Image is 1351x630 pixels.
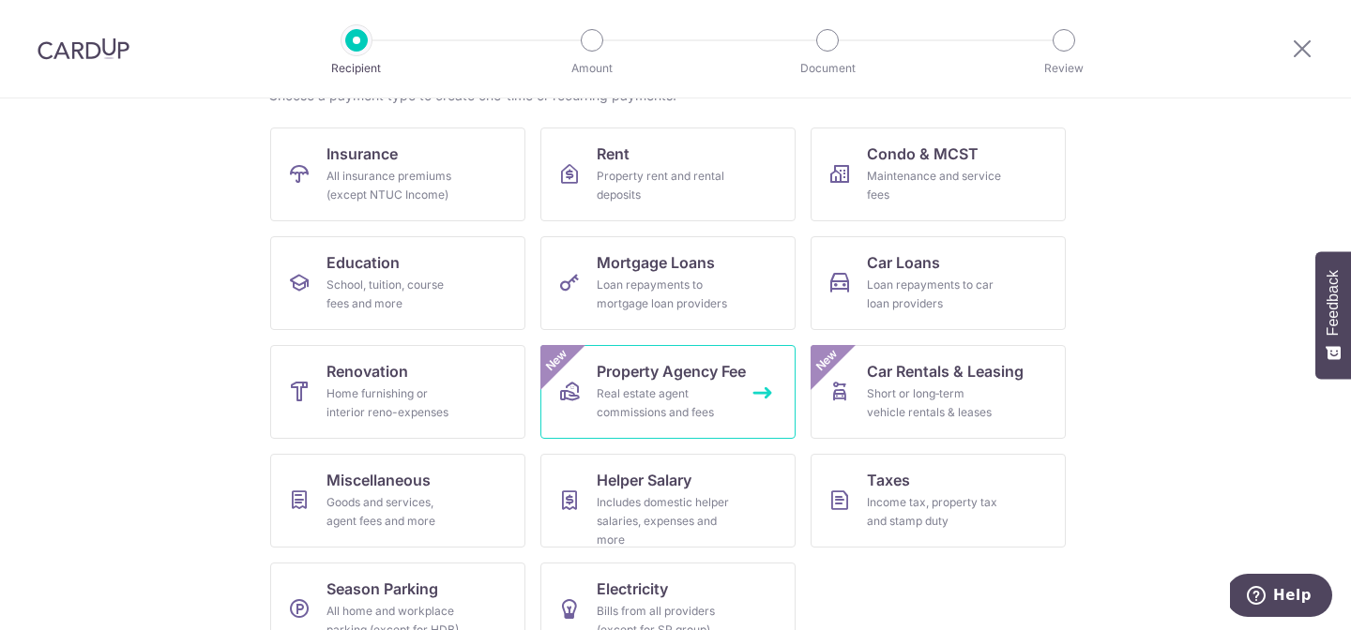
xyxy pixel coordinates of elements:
div: Loan repayments to mortgage loan providers [597,276,732,313]
span: Condo & MCST [867,142,979,165]
a: Helper SalaryIncludes domestic helper salaries, expenses and more [540,454,796,547]
a: Car Rentals & LeasingShort or long‑term vehicle rentals & leasesNew [811,345,1066,439]
a: Mortgage LoansLoan repayments to mortgage loan providers [540,236,796,330]
a: InsuranceAll insurance premiums (except NTUC Income) [270,127,525,221]
a: RentProperty rent and rental deposits [540,127,796,221]
a: Car LoansLoan repayments to car loan providers [811,236,1066,330]
span: Property Agency Fee [597,360,746,382]
div: Goods and services, agent fees and more [326,493,462,531]
button: Feedback - Show survey [1315,251,1351,379]
div: Maintenance and service fees [867,167,1002,204]
a: MiscellaneousGoods and services, agent fees and more [270,454,525,547]
span: Insurance [326,142,398,165]
div: Loan repayments to car loan providers [867,276,1002,313]
span: New [812,345,842,376]
div: School, tuition, course fees and more [326,276,462,313]
div: All insurance premiums (except NTUC Income) [326,167,462,204]
div: Home furnishing or interior reno-expenses [326,384,462,422]
span: Helper Salary [597,469,691,491]
span: New [541,345,572,376]
span: Rent [597,142,630,165]
div: Property rent and rental deposits [597,167,732,204]
span: Feedback [1325,270,1342,336]
p: Review [994,59,1133,78]
span: Car Loans [867,251,940,274]
iframe: Opens a widget where you can find more information [1230,574,1332,621]
span: Season Parking [326,577,438,600]
span: Renovation [326,360,408,382]
p: Document [758,59,897,78]
p: Amount [523,59,661,78]
span: Car Rentals & Leasing [867,360,1024,382]
div: Income tax, property tax and stamp duty [867,493,1002,531]
a: RenovationHome furnishing or interior reno-expenses [270,345,525,439]
span: Mortgage Loans [597,251,715,274]
span: Education [326,251,400,274]
span: Taxes [867,469,910,491]
div: Short or long‑term vehicle rentals & leases [867,384,1002,422]
div: Includes domestic helper salaries, expenses and more [597,493,732,549]
a: Property Agency FeeReal estate agent commissions and feesNew [540,345,796,439]
span: Electricity [597,577,668,600]
span: Miscellaneous [326,469,431,491]
img: CardUp [38,37,129,60]
a: EducationSchool, tuition, course fees and more [270,236,525,330]
p: Recipient [287,59,426,78]
a: TaxesIncome tax, property tax and stamp duty [811,454,1066,547]
div: Real estate agent commissions and fees [597,384,732,422]
a: Condo & MCSTMaintenance and service fees [811,127,1066,221]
